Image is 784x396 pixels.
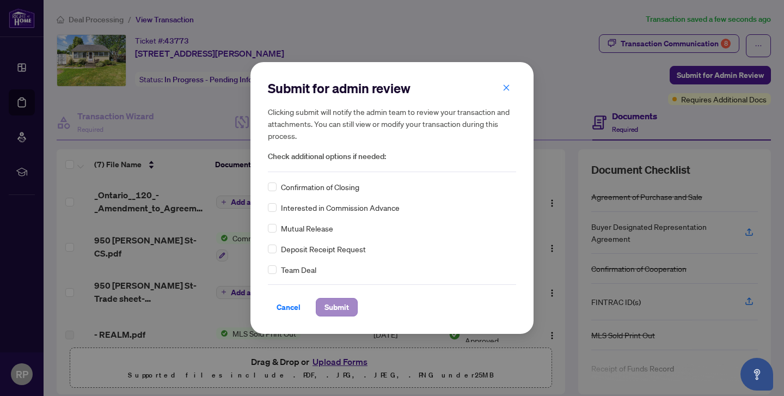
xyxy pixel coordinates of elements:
[277,298,301,316] span: Cancel
[281,222,333,234] span: Mutual Release
[740,358,773,391] button: Open asap
[281,264,316,276] span: Team Deal
[281,181,359,193] span: Confirmation of Closing
[268,150,516,163] span: Check additional options if needed:
[316,298,358,316] button: Submit
[503,84,510,92] span: close
[268,106,516,142] h5: Clicking submit will notify the admin team to review your transaction and attachments. You can st...
[268,80,516,97] h2: Submit for admin review
[281,202,400,214] span: Interested in Commission Advance
[281,243,366,255] span: Deposit Receipt Request
[324,298,349,316] span: Submit
[268,298,309,316] button: Cancel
